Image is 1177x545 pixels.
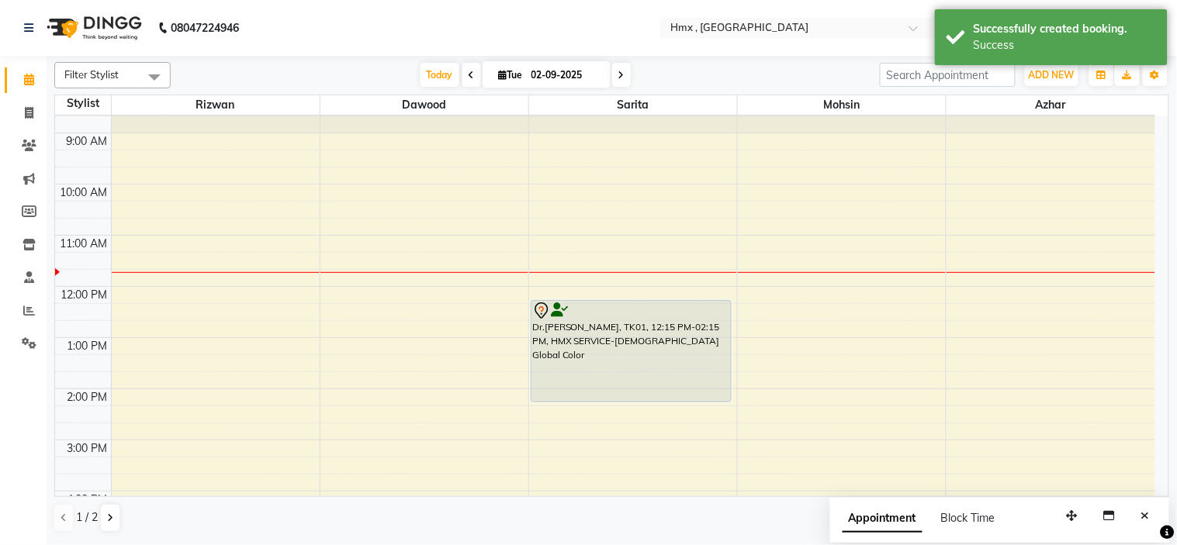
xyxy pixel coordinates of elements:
div: 3:00 PM [64,440,111,457]
div: 2:00 PM [64,389,111,405]
b: 08047224946 [171,6,239,50]
span: Today [421,63,459,87]
span: Filter Stylist [64,68,119,81]
span: Appointment [843,505,923,533]
span: 1 / 2 [76,509,98,526]
div: Stylist [55,95,111,112]
div: 11:00 AM [57,236,111,252]
span: Block Time [941,511,995,525]
div: 12:00 PM [58,287,111,303]
div: Successfully created booking. [974,21,1156,37]
span: Sarita [529,95,737,115]
button: Close [1134,504,1157,528]
span: Dawood [320,95,528,115]
div: 10:00 AM [57,185,111,201]
div: 4:00 PM [64,492,111,508]
span: Mohsin [738,95,946,115]
span: Rizwan [112,95,320,115]
button: ADD NEW [1025,64,1078,86]
input: 2025-09-02 [527,64,604,87]
span: ADD NEW [1029,69,1075,81]
div: Dr.[PERSON_NAME], TK01, 12:15 PM-02:15 PM, HMX SERVICE-[DEMOGRAPHIC_DATA] Global Color [531,301,731,402]
span: Azhar [947,95,1155,115]
img: logo [40,6,146,50]
div: 1:00 PM [64,338,111,354]
div: Success [974,37,1156,53]
input: Search Appointment [880,63,1016,87]
div: 9:00 AM [64,133,111,150]
span: Tue [495,69,527,81]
